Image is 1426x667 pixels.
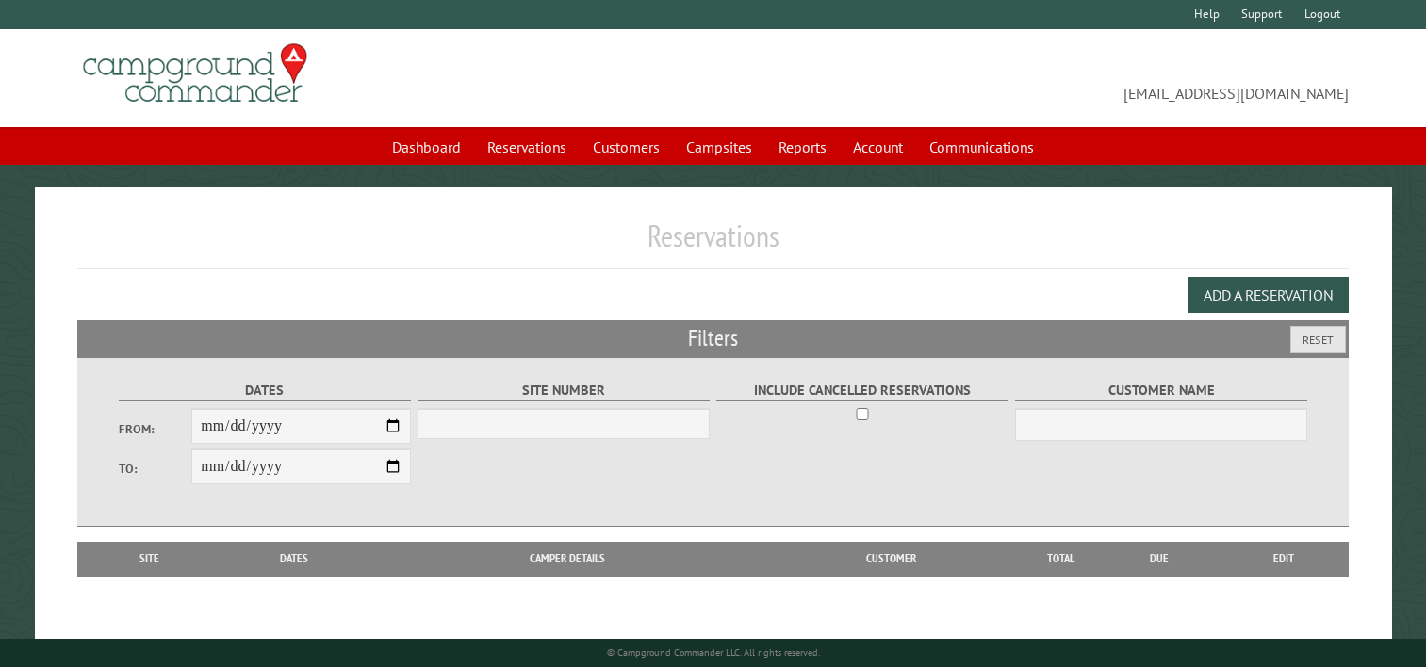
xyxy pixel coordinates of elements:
button: Reset [1290,326,1346,353]
th: Due [1099,542,1220,576]
h1: Reservations [77,218,1349,269]
th: Dates [212,542,376,576]
a: Communications [918,129,1045,165]
a: Campsites [675,129,763,165]
a: Account [842,129,914,165]
span: [EMAIL_ADDRESS][DOMAIN_NAME] [713,52,1350,105]
label: From: [119,420,192,438]
button: Add a Reservation [1188,277,1349,313]
label: To: [119,460,192,478]
th: Total [1024,542,1099,576]
label: Include Cancelled Reservations [716,380,1009,401]
img: Campground Commander [77,37,313,110]
a: Customers [582,129,671,165]
th: Site [87,542,212,576]
a: Reports [767,129,838,165]
th: Customer [759,542,1024,576]
th: Camper Details [376,542,759,576]
label: Customer Name [1015,380,1308,401]
small: © Campground Commander LLC. All rights reserved. [607,646,820,659]
a: Reservations [476,129,578,165]
a: Dashboard [381,129,472,165]
label: Dates [119,380,412,401]
label: Site Number [418,380,711,401]
th: Edit [1220,542,1349,576]
h2: Filters [77,320,1349,356]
